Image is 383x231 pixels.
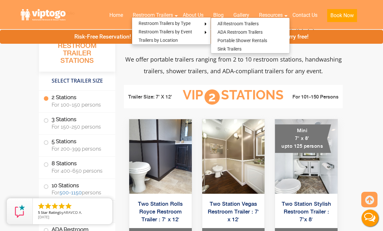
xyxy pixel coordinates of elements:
[211,36,274,45] a: Portable Shower Rentals
[285,93,339,101] li: For 101-150 Persons
[275,119,338,194] img: A mini restroom trailer with two separate stations and separate doors for males and females
[52,168,107,174] span: For 400-650 persons
[52,146,107,152] span: For 200-399 persons
[38,210,40,215] span: 5
[13,205,26,218] img: Review Rating
[43,179,111,199] label: 10 Stations
[52,190,107,196] span: For persons
[39,75,115,87] h4: Select Trailer Size
[124,53,343,77] p: We offer portable trailers ranging from 2 to 10 restroom stations, handwashing trailers, shower t...
[322,8,362,26] a: Book Now
[64,210,82,215] span: ARAVCO A.
[52,124,107,130] span: For 150-250 persons
[43,157,111,177] label: 8 Stations
[59,190,82,196] a: 500-1150
[202,119,265,194] img: Side view of two station restroom trailer with separate doors for males and females
[208,201,259,223] a: Two Station Vegas Restroom Trailer : 7′ x 12′
[181,88,285,106] h3: VIP Stations
[211,19,265,28] a: All Restroom Trailers
[39,33,115,72] h3: All Portable Restroom Trailer Stations
[128,8,178,22] a: Restroom Trailers
[65,202,72,210] li: 
[43,135,111,155] label: 5 Stations
[357,205,383,231] button: Live Chat
[105,8,128,22] a: Home
[138,201,183,223] a: Two Station Rolls Royce Restroom Trailer : 7′ x 12′
[51,202,59,210] li: 
[208,8,229,22] a: Blog
[178,8,208,22] a: About Us
[129,119,192,194] img: Side view of two station restroom trailer with separate doors for males and females
[52,102,107,108] span: For 100-150 persons
[211,45,248,53] a: Sink Trailers
[132,36,184,44] a: Trailers by Location
[128,93,181,101] li: Trailer Size: 7' X 12'
[229,8,254,22] a: Gallery
[44,202,52,210] li: 
[37,202,45,210] li: 
[211,28,269,36] a: ADA Restroom Trailers
[327,9,357,22] button: Book Now
[132,19,197,28] a: Restroom Trailers by Type
[288,8,322,22] a: Contact Us
[282,201,331,223] a: Two Station Stylish Restroom Trailer : 7’x 8′
[38,211,107,215] span: by
[204,89,220,105] span: 2
[38,214,49,219] span: [DATE]
[43,91,111,111] label: 2 Stations
[132,28,199,36] a: Restroom Trailers by Event
[254,8,288,22] a: Resources
[43,113,111,133] label: 3 Stations
[275,124,331,153] div: Mini 7' x 8' upto 125 persons
[58,202,66,210] li: 
[41,210,59,215] span: Star Rating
